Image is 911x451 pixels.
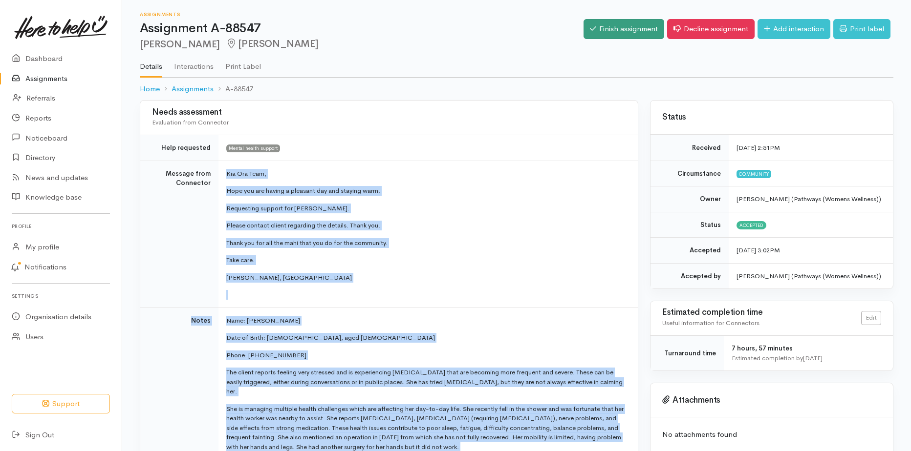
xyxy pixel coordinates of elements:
td: Turnaround time [651,336,724,371]
span: Community [737,170,771,178]
h6: Settings [12,289,110,303]
span: Mental health support [226,144,280,152]
h3: Attachments [662,395,881,405]
p: No attachments found [662,429,881,440]
td: Accepted by [651,263,729,288]
span: Useful information for Connectors [662,319,759,327]
a: Interactions [174,49,214,77]
p: Phone: [PHONE_NUMBER] [226,350,626,360]
span: 7 hours, 57 minutes [732,344,793,352]
a: Print label [833,19,890,39]
td: Received [651,135,729,161]
time: [DATE] [803,354,823,362]
a: Edit [861,311,881,325]
h3: Status [662,113,881,122]
h3: Estimated completion time [662,308,861,317]
td: Status [651,212,729,238]
a: Print Label [225,49,261,77]
li: A-88547 [214,83,253,95]
p: Hope you are having a pleasant day and staying warm. [226,186,626,196]
a: Decline assignment [667,19,755,39]
a: Assignments [172,83,214,95]
button: Support [12,394,110,414]
h2: [PERSON_NAME] [140,39,584,50]
p: Kia Ora Team, [226,169,626,179]
h3: Needs assessment [152,108,626,117]
p: Thank you for all the mahi that you do for the community. [226,238,626,248]
p: [PERSON_NAME], [GEOGRAPHIC_DATA] [226,273,626,283]
a: Finish assignment [584,19,664,39]
nav: breadcrumb [140,78,893,101]
a: Add interaction [758,19,830,39]
h6: Profile [12,220,110,233]
p: Take care. [226,255,626,265]
h6: Assignments [140,12,584,17]
h1: Assignment A-88547 [140,21,584,36]
td: Message from Connector [140,161,218,307]
p: The client reports feeling very stressed and is experiencing [MEDICAL_DATA] that are becoming mor... [226,368,626,396]
time: [DATE] 3:02PM [737,246,780,254]
a: Details [140,49,162,78]
div: Estimated completion by [732,353,881,363]
span: Accepted [737,221,766,229]
td: Accepted [651,238,729,264]
p: Date of Birth: [DEMOGRAPHIC_DATA], aged [DEMOGRAPHIC_DATA] [226,333,626,343]
time: [DATE] 2:51PM [737,143,780,152]
td: [PERSON_NAME] (Pathways (Womens Wellness)) [729,263,893,288]
span: Evaluation from Connector [152,118,229,126]
a: Home [140,83,160,95]
span: [PERSON_NAME] [226,38,318,50]
span: [PERSON_NAME] (Pathways (Womens Wellness)) [737,195,881,203]
td: Owner [651,186,729,212]
p: Please contact client regarding the details. Thank you. [226,221,626,230]
td: Help requested [140,135,218,161]
p: Requesting support for [PERSON_NAME]. [226,204,626,213]
p: Name: [PERSON_NAME] [226,316,626,326]
td: Circumstance [651,161,729,186]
